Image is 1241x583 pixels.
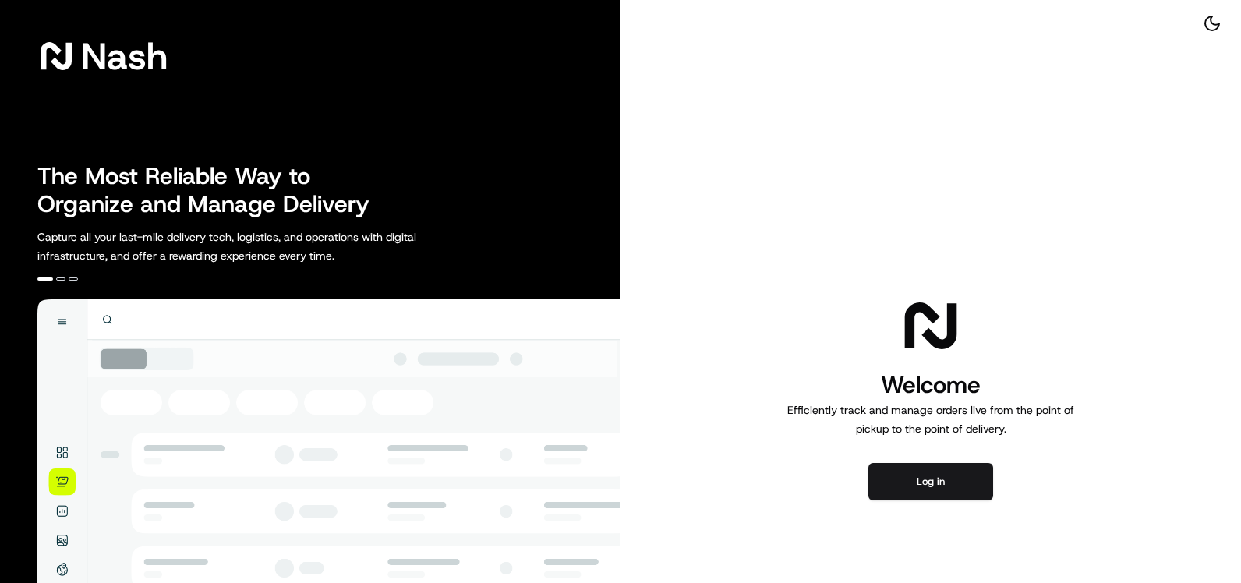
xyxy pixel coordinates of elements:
[37,162,387,218] h2: The Most Reliable Way to Organize and Manage Delivery
[81,41,168,72] span: Nash
[781,369,1080,401] h1: Welcome
[37,228,486,265] p: Capture all your last-mile delivery tech, logistics, and operations with digital infrastructure, ...
[781,401,1080,438] p: Efficiently track and manage orders live from the point of pickup to the point of delivery.
[868,463,993,500] button: Log in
